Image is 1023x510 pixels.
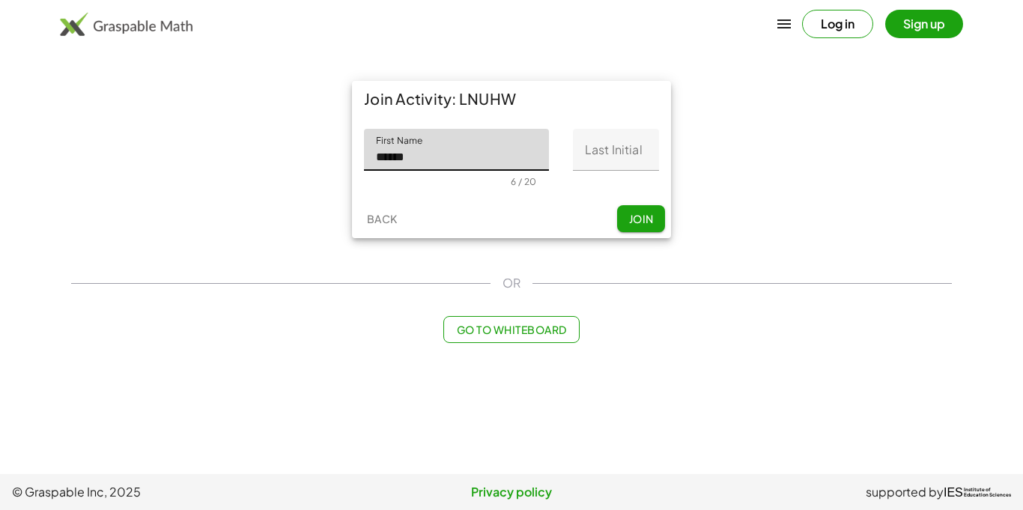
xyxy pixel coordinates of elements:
span: OR [503,274,520,292]
span: supported by [866,483,944,501]
div: 6 / 20 [511,176,536,187]
button: Back [358,205,406,232]
button: Join [617,205,665,232]
span: © Graspable Inc, 2025 [12,483,345,501]
span: Join [628,212,653,225]
a: Privacy policy [345,483,679,501]
button: Sign up [885,10,963,38]
span: Back [366,212,397,225]
span: Institute of Education Sciences [964,488,1011,498]
button: Go to Whiteboard [443,316,579,343]
span: Go to Whiteboard [456,323,566,336]
div: Join Activity: LNUHW [352,81,671,117]
span: IES [944,485,963,500]
a: IESInstitute ofEducation Sciences [944,483,1011,501]
button: Log in [802,10,873,38]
